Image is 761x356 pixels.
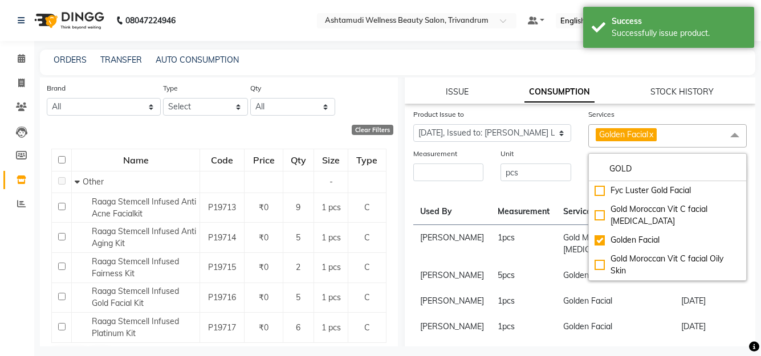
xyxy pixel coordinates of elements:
div: Success [612,15,746,27]
span: 1 pcs [322,232,341,243]
td: 1 [491,314,556,339]
span: pcs [502,321,515,332]
a: x [648,129,653,140]
a: CONSUMPTION [524,82,595,103]
span: P19717 [208,322,236,333]
span: C [364,202,370,212]
a: ISSUE [446,87,469,97]
div: Clear Filters [352,125,393,135]
td: [DATE] [674,288,747,314]
div: Type [349,150,385,170]
span: Raaga Stemcell Infused Anti Aging Kit [92,226,196,248]
a: AUTO CONSUMPTION [156,55,239,65]
label: Qty [250,83,261,93]
td: Gold Moroccan Vit C facial [MEDICAL_DATA] [556,225,675,263]
span: P19714 [208,232,236,243]
span: pcs [502,270,515,280]
td: Golden Facial [556,314,675,339]
span: C [364,322,370,333]
td: [PERSON_NAME] [413,314,491,339]
div: Qty [284,150,313,170]
td: [PERSON_NAME] [413,263,491,288]
span: ₹0 [259,232,268,243]
span: Collapse Row [75,177,83,187]
span: Golden Facial [599,129,648,140]
span: pcs [502,232,515,243]
span: P19716 [208,292,236,302]
div: Fyc Luster Gold Facial [595,185,740,197]
span: Raaga Stemcell Infused Fairness Kit [92,256,179,279]
label: Services [588,109,615,120]
td: 1 [491,225,556,263]
label: Product Issue to [413,109,464,120]
div: Gold Moroccan Vit C facial Oily Skin [595,253,740,277]
span: 1 pcs [322,262,341,272]
a: ORDERS [54,55,87,65]
div: Gold Moroccan Vit C facial [MEDICAL_DATA] [595,203,740,227]
span: ₹0 [259,202,268,212]
span: Other [83,177,104,187]
span: 6 [296,322,300,333]
th: Measurement [491,187,556,225]
td: 5 [491,263,556,288]
span: Raaga Stemcell Infused Platinum Kit [92,316,179,338]
span: 2 [296,262,300,272]
span: P19715 [208,262,236,272]
span: - [329,177,333,187]
span: C [364,292,370,302]
span: 1 pcs [322,202,341,212]
img: logo [29,5,107,36]
b: 08047224946 [125,5,176,36]
div: Price [245,150,282,170]
span: 5 [296,232,300,243]
input: multiselect-search [595,163,740,175]
span: pcs [502,296,515,306]
th: Used By [413,187,491,225]
span: C [364,262,370,272]
td: Golden Facial [556,263,675,288]
td: [PERSON_NAME] [413,288,491,314]
span: 5 [296,292,300,302]
td: [DATE] [674,314,747,339]
label: Measurement [413,149,457,159]
label: Type [163,83,178,93]
span: ₹0 [259,292,268,302]
span: 1 pcs [322,322,341,333]
td: 1 [491,288,556,314]
div: Golden Facial [595,234,740,246]
div: Code [201,150,243,170]
span: C [364,232,370,243]
span: P19713 [208,202,236,212]
div: Successfully issue product. [612,27,746,39]
td: Golden Facial [556,288,675,314]
div: Name [72,150,199,170]
span: 1 pcs [322,292,341,302]
td: [PERSON_NAME] [413,225,491,263]
label: Unit [500,149,514,159]
span: ₹0 [259,322,268,333]
a: TRANSFER [100,55,142,65]
span: Raaga Stemcell Infused Anti Acne Facialkit [92,197,196,219]
span: ₹0 [259,262,268,272]
a: STOCK HISTORY [650,87,714,97]
div: Size [315,150,347,170]
span: 9 [296,202,300,212]
label: Brand [47,83,66,93]
th: Services [556,187,675,225]
span: Raaga Stemcell Infused Gold Facial Kit [92,286,179,308]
